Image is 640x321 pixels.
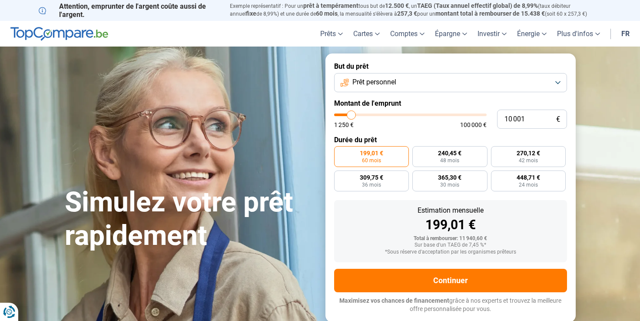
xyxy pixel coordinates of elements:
a: Cartes [348,21,385,47]
span: 42 mois [519,158,538,163]
img: TopCompare [10,27,108,41]
p: Exemple représentatif : Pour un tous but de , un (taux débiteur annuel de 8,99%) et une durée de ... [230,2,602,18]
span: fixe [246,10,256,17]
label: But du prêt [334,62,567,70]
span: 240,45 € [438,150,461,156]
span: 257,3 € [397,10,417,17]
span: 12.500 € [385,2,409,9]
div: Sur base d'un TAEG de 7,45 %* [341,242,560,248]
div: 199,01 € [341,218,560,231]
p: Attention, emprunter de l'argent coûte aussi de l'argent. [39,2,219,19]
span: 48 mois [440,158,459,163]
a: Énergie [512,21,552,47]
div: Total à rembourser: 11 940,60 € [341,236,560,242]
label: Montant de l'emprunt [334,99,567,107]
span: 448,71 € [517,174,540,181]
span: Prêt personnel [352,77,396,87]
div: Estimation mensuelle [341,207,560,214]
a: Épargne [430,21,472,47]
span: 60 mois [362,158,381,163]
span: montant total à rembourser de 15.438 € [435,10,545,17]
button: Prêt personnel [334,73,567,92]
button: Continuer [334,269,567,292]
span: 309,75 € [360,174,383,181]
span: 60 mois [316,10,338,17]
a: Comptes [385,21,430,47]
span: TAEG (Taux annuel effectif global) de 8,99% [417,2,538,9]
span: prêt à tempérament [303,2,358,9]
a: Investir [472,21,512,47]
p: grâce à nos experts et trouvez la meilleure offre personnalisée pour vous. [334,297,567,314]
span: € [556,116,560,123]
span: Maximisez vos chances de financement [339,297,449,304]
label: Durée du prêt [334,136,567,144]
span: 30 mois [440,182,459,187]
a: Plus d'infos [552,21,605,47]
span: 270,12 € [517,150,540,156]
h1: Simulez votre prêt rapidement [65,186,315,253]
div: *Sous réserve d'acceptation par les organismes prêteurs [341,249,560,255]
span: 36 mois [362,182,381,187]
span: 100 000 € [460,122,487,128]
span: 1 250 € [334,122,354,128]
span: 24 mois [519,182,538,187]
span: 199,01 € [360,150,383,156]
a: fr [616,21,635,47]
a: Prêts [315,21,348,47]
span: 365,30 € [438,174,461,181]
